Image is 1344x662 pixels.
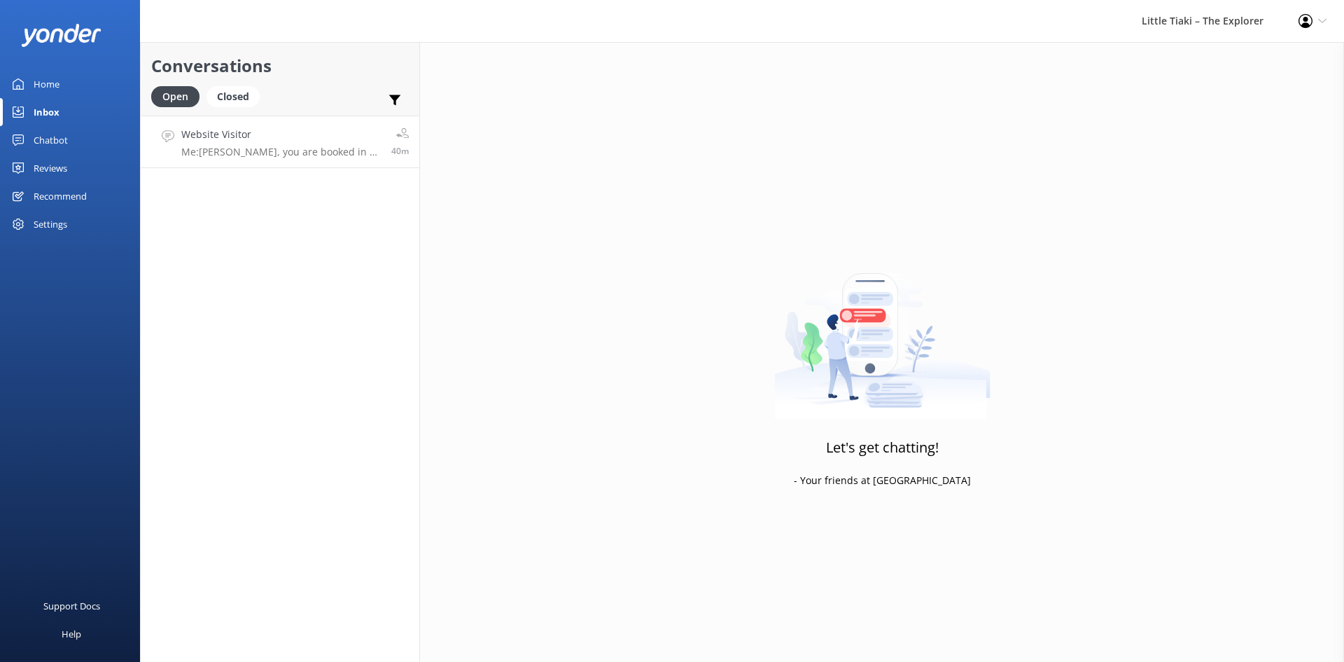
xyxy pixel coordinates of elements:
[181,146,381,158] p: Me: [PERSON_NAME], you are booked in at 10.45am
[34,98,59,126] div: Inbox
[774,244,990,419] img: artwork of a man stealing a conversation from at giant smartphone
[826,436,939,459] h3: Let's get chatting!
[391,145,409,157] span: Oct 07 2025 07:46am (UTC +13:00) Pacific/Auckland
[151,53,409,79] h2: Conversations
[34,154,67,182] div: Reviews
[62,620,81,648] div: Help
[206,86,260,107] div: Closed
[34,182,87,210] div: Recommend
[141,116,419,168] a: Website VisitorMe:[PERSON_NAME], you are booked in at 10.45am40m
[794,473,971,488] p: - Your friends at [GEOGRAPHIC_DATA]
[21,24,101,47] img: yonder-white-logo.png
[34,210,67,238] div: Settings
[181,127,381,142] h4: Website Visitor
[151,88,206,104] a: Open
[206,88,267,104] a: Closed
[151,86,199,107] div: Open
[34,70,59,98] div: Home
[34,126,68,154] div: Chatbot
[43,592,100,620] div: Support Docs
